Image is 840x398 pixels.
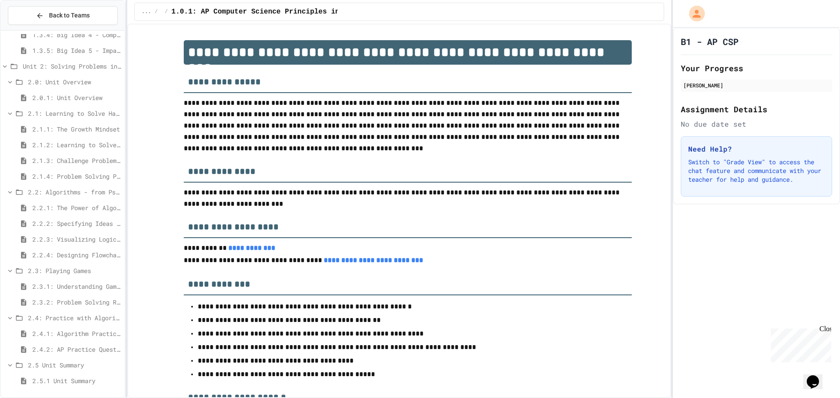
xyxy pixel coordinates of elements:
span: 2.4: Practice with Algorithms [28,313,121,322]
iframe: chat widget [767,325,831,362]
div: Chat with us now!Close [3,3,60,55]
span: 2.0.1: Unit Overview [32,93,121,102]
span: 2.0: Unit Overview [28,77,121,87]
span: 2.3.2: Problem Solving Reflection [32,298,121,307]
span: 2.1: Learning to Solve Hard Problems [28,109,121,118]
span: 2.2.1: The Power of Algorithms [32,203,121,212]
span: 2.5 Unit Summary [28,360,121,370]
span: 2.5.1 Unit Summary [32,376,121,385]
span: 2.2.3: Visualizing Logic with Flowcharts [32,235,121,244]
span: 2.2.2: Specifying Ideas with Pseudocode [32,219,121,228]
span: Unit 2: Solving Problems in Computer Science [23,62,121,71]
span: / [154,8,157,15]
button: Back to Teams [8,6,118,25]
span: 1.3.4: Big Idea 4 - Computing Systems and Networks [32,30,121,39]
span: ... [142,8,151,15]
span: / [165,8,168,15]
div: No due date set [681,119,832,129]
span: 2.3.1: Understanding Games with Flowcharts [32,282,121,291]
h2: Your Progress [681,62,832,74]
div: My Account [680,3,707,24]
iframe: chat widget [803,363,831,389]
div: [PERSON_NAME] [683,81,829,89]
span: 2.1.4: Problem Solving Practice [32,172,121,181]
span: 2.4.1: Algorithm Practice Exercises [32,329,121,338]
span: 2.1.2: Learning to Solve Hard Problems [32,140,121,149]
span: 2.1.1: The Growth Mindset [32,125,121,134]
span: 2.1.3: Challenge Problem - The Bridge [32,156,121,165]
span: Back to Teams [49,11,90,20]
h3: Need Help? [688,144,825,154]
p: Switch to "Grade View" to access the chat feature and communicate with your teacher for help and ... [688,158,825,184]
span: 1.3.5: Big Idea 5 - Impact of Computing [32,46,121,55]
span: 2.2: Algorithms - from Pseudocode to Flowcharts [28,187,121,197]
span: 2.2.4: Designing Flowcharts [32,250,121,260]
h2: Assignment Details [681,103,832,115]
span: 1.0.1: AP Computer Science Principles in Python Course Syllabus [171,7,436,17]
span: 2.3: Playing Games [28,266,121,275]
span: 2.4.2: AP Practice Questions [32,345,121,354]
h1: B1 - AP CSP [681,35,738,48]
